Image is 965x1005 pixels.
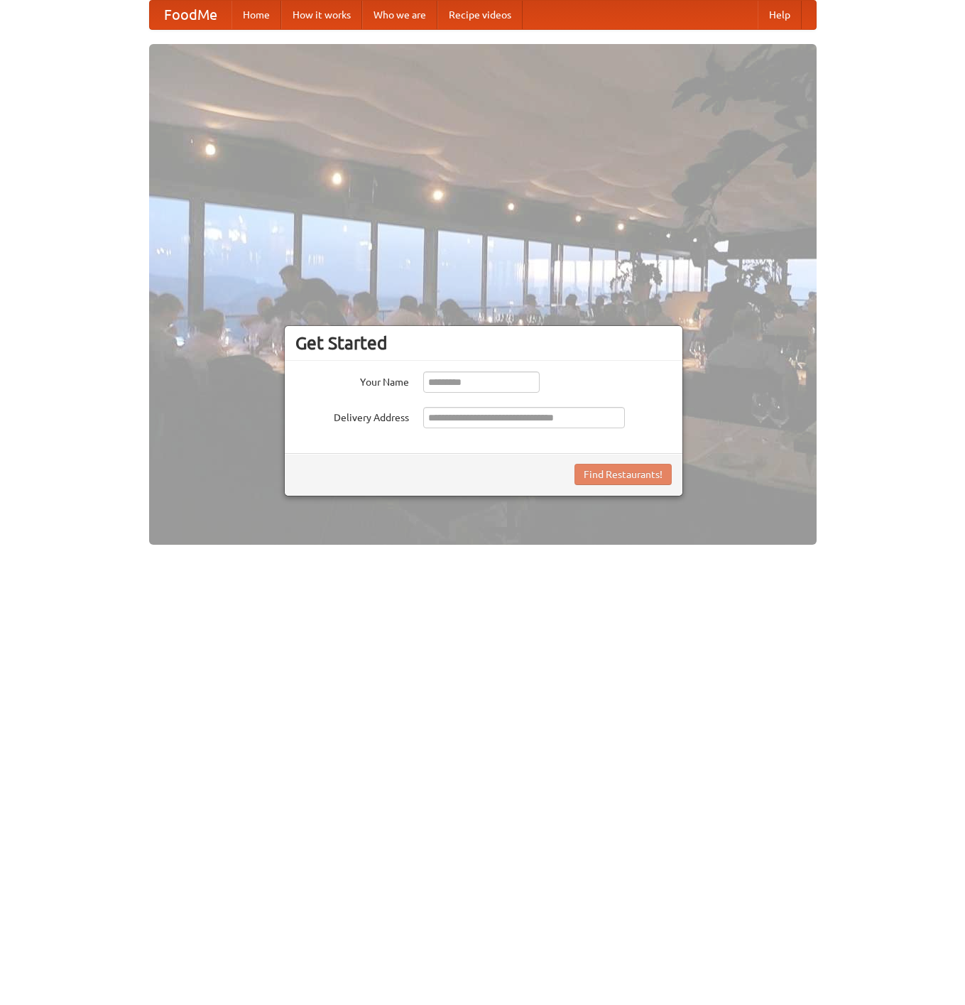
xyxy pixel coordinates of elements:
[362,1,437,29] a: Who we are
[231,1,281,29] a: Home
[295,371,409,389] label: Your Name
[150,1,231,29] a: FoodMe
[281,1,362,29] a: How it works
[295,332,672,354] h3: Get Started
[574,464,672,485] button: Find Restaurants!
[758,1,802,29] a: Help
[437,1,523,29] a: Recipe videos
[295,407,409,425] label: Delivery Address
